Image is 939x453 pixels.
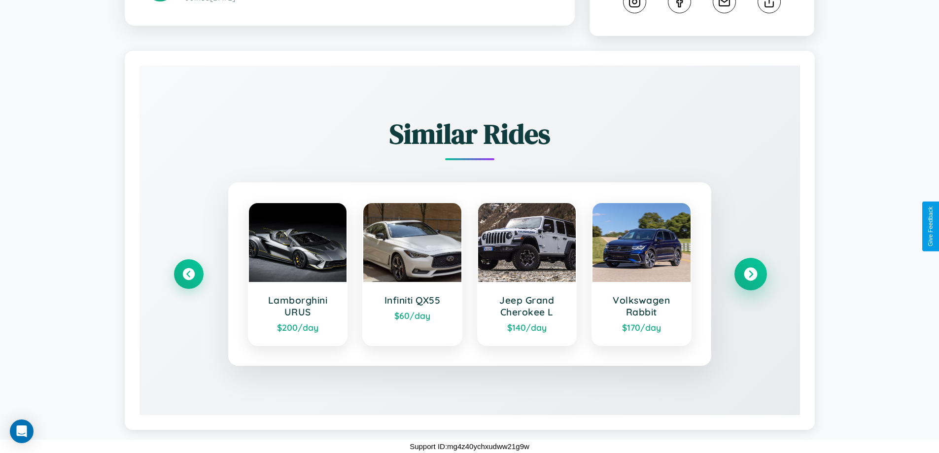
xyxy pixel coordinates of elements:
div: $ 200 /day [259,322,337,333]
div: Give Feedback [927,207,934,246]
p: Support ID: mg4z40ychxudww21g9w [410,440,529,453]
div: Open Intercom Messenger [10,419,34,443]
h3: Lamborghini URUS [259,294,337,318]
a: Lamborghini URUS$200/day [248,202,348,346]
a: Jeep Grand Cherokee L$140/day [477,202,577,346]
h3: Jeep Grand Cherokee L [488,294,566,318]
h2: Similar Rides [174,115,765,153]
a: Infiniti QX55$60/day [362,202,462,346]
a: Volkswagen Rabbit$170/day [591,202,692,346]
h3: Infiniti QX55 [373,294,452,306]
div: $ 140 /day [488,322,566,333]
div: $ 60 /day [373,310,452,321]
div: $ 170 /day [602,322,681,333]
h3: Volkswagen Rabbit [602,294,681,318]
